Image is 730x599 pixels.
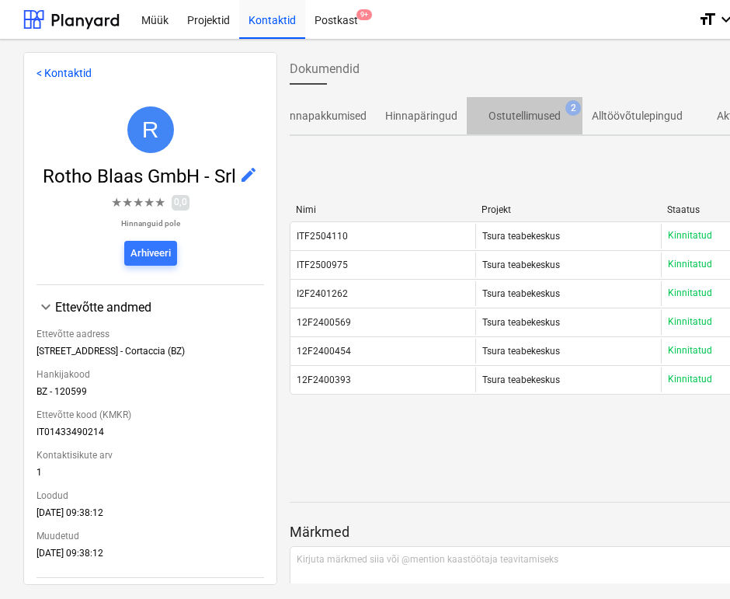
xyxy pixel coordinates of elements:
span: Tsura teabekeskus [482,288,560,299]
div: I2F2401262 [297,288,348,299]
p: Kinnitatud [668,373,712,386]
i: format_size [698,10,717,29]
span: keyboard_arrow_down [36,298,55,316]
div: Hankijakood [36,363,264,386]
a: < Kontaktid [36,67,92,79]
div: Muudetud [36,524,264,548]
span: ★ [155,193,165,212]
div: Arhiveeri [130,245,171,263]
iframe: Chat Widget [652,524,730,599]
div: ITF2500975 [297,259,348,270]
p: Hinnanguid pole [111,218,189,228]
span: 2 [565,100,581,116]
p: Alltöövõtulepingud [592,108,683,124]
div: Rotho [127,106,174,153]
p: Ostutellimused [488,108,561,124]
span: ★ [122,193,133,212]
span: Tsura teabekeskus [482,259,560,270]
span: Tsura teabekeskus [482,317,560,328]
span: 9+ [356,9,372,20]
div: Kontaktisikute arv [36,444,264,467]
p: Kinnitatud [668,229,712,242]
div: Ettevõtte kood (KMKR) [36,403,264,427]
span: ★ [133,193,144,212]
span: Rotho Blaas GmbH - Srl [43,165,239,187]
div: Ettevõtte andmed [36,316,264,565]
div: Nimi [296,204,469,215]
div: [DATE] 09:38:12 [36,548,264,565]
div: Ettevõtte andmed [36,298,264,316]
p: Hinnapäringud [385,108,457,124]
p: Kinnitatud [668,344,712,357]
span: 0,0 [172,195,189,210]
div: Loodud [36,484,264,507]
p: Kinnitatud [668,258,712,271]
div: ITF2504110 [297,231,348,242]
span: ★ [111,193,122,212]
p: Kinnitatud [668,315,712,329]
button: Arhiveeri [124,241,177,266]
div: BZ - 120599 [36,386,264,403]
div: Projekt [481,204,655,215]
span: R [142,117,159,142]
p: Kinnitatud [668,287,712,300]
span: edit [239,165,258,184]
span: Tsura teabekeskus [482,374,560,385]
span: Dokumendid [290,60,360,78]
p: Hinnapakkumised [280,108,367,124]
div: [DATE] 09:38:12 [36,507,264,524]
div: IT01433490214 [36,427,264,444]
div: 12F2400454 [297,346,351,357]
div: 12F2400393 [297,374,351,385]
div: [STREET_ADDRESS] - Cortaccia (BZ) [36,346,264,363]
span: Tsura teabekeskus [482,346,560,357]
span: Tsura teabekeskus [482,231,560,242]
div: Vestlusvidin [652,524,730,599]
div: Ettevõtte andmed [55,300,264,315]
div: Ettevõtte aadress [36,322,264,346]
span: ★ [144,193,155,212]
div: 12F2400569 [297,317,351,328]
div: 1 [36,467,264,484]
